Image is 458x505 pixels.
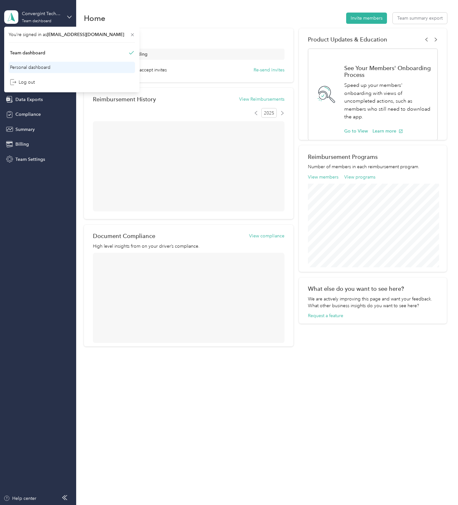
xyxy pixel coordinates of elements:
[308,285,438,292] div: What else do you want to see here?
[254,67,284,73] button: Re-send invites
[15,156,45,163] span: Team Settings
[15,111,41,118] span: Compliance
[84,15,105,22] h1: Home
[93,233,155,239] h2: Document Compliance
[15,126,35,133] span: Summary
[22,10,62,17] div: Convergint Technologies
[346,13,387,24] button: Invite members
[10,50,45,56] div: Team dashboard
[239,96,284,103] button: View Reimbursements
[10,79,35,86] div: Log out
[15,96,43,103] span: Data Exports
[308,296,438,309] div: We are actively improving this page and want your feedback. What other business insights do you w...
[261,108,277,118] span: 2025
[93,243,284,250] p: High level insights from on your driver’s compliance.
[10,64,50,71] div: Personal dashboard
[344,81,431,121] p: Speed up your members' onboarding with views of uncompleted actions, such as members who still ne...
[9,31,135,38] span: You’re signed in as
[249,233,284,239] button: View compliance
[93,36,284,43] div: My Tasks
[422,469,458,505] iframe: Everlance-gr Chat Button Frame
[393,13,447,24] button: Team summary export
[15,141,29,148] span: Billing
[93,96,156,103] h2: Reimbursement History
[308,163,438,170] p: Number of members in each reimbursement program.
[47,32,124,37] span: [EMAIL_ADDRESS][DOMAIN_NAME]
[4,495,36,502] button: Help center
[344,65,431,78] h1: See Your Members' Onboarding Process
[344,128,368,134] button: Go to View
[308,312,343,319] button: Request a feature
[308,174,338,180] button: View members
[344,174,375,180] button: View programs
[373,128,403,134] button: Learn more
[308,153,438,160] h2: Reimbursement Programs
[22,19,51,23] div: Team dashboard
[308,36,387,43] span: Product Updates & Education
